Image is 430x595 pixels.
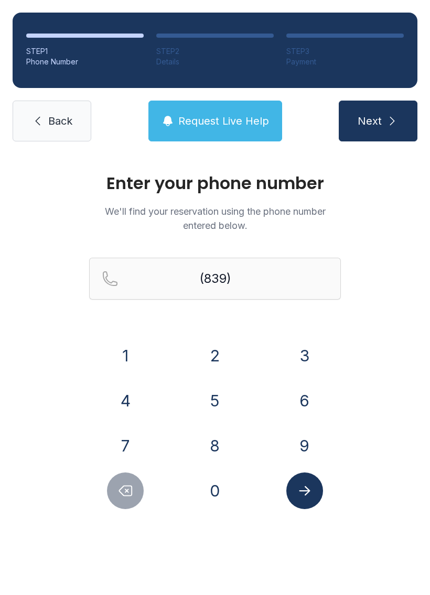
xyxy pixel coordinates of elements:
p: We'll find your reservation using the phone number entered below. [89,204,341,233]
button: 2 [197,337,233,374]
input: Reservation phone number [89,258,341,300]
div: STEP 2 [156,46,274,57]
button: 0 [197,472,233,509]
div: Details [156,57,274,67]
button: 1 [107,337,144,374]
span: Request Live Help [178,114,269,128]
span: Next [358,114,382,128]
div: Phone Number [26,57,144,67]
button: 7 [107,427,144,464]
button: 5 [197,382,233,419]
button: 6 [286,382,323,419]
button: 3 [286,337,323,374]
button: 9 [286,427,323,464]
span: Back [48,114,72,128]
button: 8 [197,427,233,464]
h1: Enter your phone number [89,175,341,192]
button: 4 [107,382,144,419]
button: Delete number [107,472,144,509]
div: STEP 3 [286,46,404,57]
button: Submit lookup form [286,472,323,509]
div: STEP 1 [26,46,144,57]
div: Payment [286,57,404,67]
